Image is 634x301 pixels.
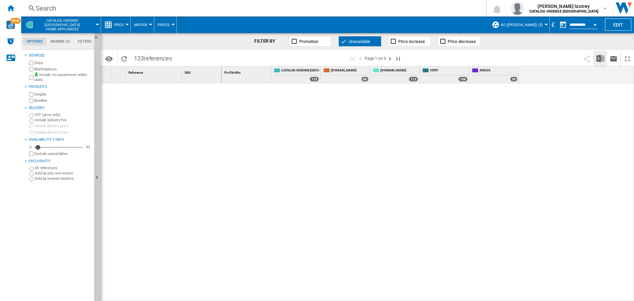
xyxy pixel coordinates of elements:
[501,17,546,33] button: AO ([PERSON_NAME]) (5)
[10,18,21,24] span: NEW
[144,55,172,62] span: references
[34,124,91,129] label: Include delivery price
[29,61,33,65] input: Sites
[128,71,143,74] span: Reference
[29,177,34,181] input: Sold by several retailers
[102,53,116,64] button: Options
[529,3,599,10] span: [PERSON_NAME] lautrey
[34,92,91,97] label: Singles
[183,66,221,77] div: Sort None
[605,19,631,31] button: Edit
[471,66,519,83] div: ARGOS 59 offers sold by ARGOS
[34,72,38,76] img: mysite-bg-18x18.png
[556,18,570,31] button: md-calendar
[254,38,282,45] div: FILTER BY
[501,23,543,27] span: AO ([PERSON_NAME]) (5)
[529,9,599,14] b: CATALOG HISENSE [GEOGRAPHIC_DATA]
[114,23,124,27] span: Price
[349,51,357,66] button: First page
[185,71,191,74] span: SKU
[338,36,381,47] button: Unavailable
[322,66,370,83] div: [DOMAIN_NAME] 88 offers sold by AMAZON.CO.UK
[380,68,418,74] span: [DOMAIN_NAME]
[29,152,33,156] input: Display delivery price
[492,17,546,33] div: AO ([PERSON_NAME]) (5)
[357,51,365,66] button: >Previous page
[34,60,91,65] label: Sites
[29,137,91,142] div: Availability 7 Days
[224,71,241,74] span: Profile Min
[7,37,15,45] img: alerts-logo.svg
[511,2,524,15] img: profile.jpg
[104,17,127,33] div: Price
[438,36,480,47] button: Price decrease
[34,144,83,151] md-slider: Availability
[371,66,419,83] div: [DOMAIN_NAME] 113 offers sold by AO.COM
[35,176,91,181] label: Sold by several retailers
[589,18,601,30] button: Open calendar
[183,66,221,77] div: SKU Sort None
[84,145,91,150] div: 90
[510,77,517,82] div: 59 offers sold by ARGOS
[289,36,332,47] button: Promotion
[29,159,91,164] div: Exclusivity
[112,66,125,77] div: Sort None
[34,67,91,72] label: Marketplaces
[29,130,33,134] input: Display delivery price
[421,66,469,83] div: VERY 108 offers sold by VERY
[448,39,476,44] span: Price decrease
[28,145,33,150] div: 0
[34,130,91,135] label: Display delivery price
[29,113,34,118] input: OFF (price only)
[594,51,607,66] button: Download in Excel
[134,23,147,27] span: Matrix
[6,20,15,29] img: wise-card.svg
[29,92,33,96] input: Singles
[580,51,593,66] button: Share this bookmark with others
[458,77,468,82] div: 108 offers sold by VERY
[134,17,151,33] button: Matrix
[361,77,369,82] div: 88 offers sold by AMAZON.CO.UK
[35,112,91,117] label: OFF (price only)
[36,19,88,31] span: CATALOG HISENSE UK:Home appliances
[74,38,95,46] md-tab-item: Filters
[310,77,319,82] div: 123 offers sold by CATALOG HISENSE UK
[36,4,469,13] div: Search
[223,66,271,77] div: Profile Min Sort None
[29,73,33,82] input: Include my assortment within stats
[36,17,95,33] button: CATALOG HISENSE [GEOGRAPHIC_DATA]Home appliances
[34,98,91,103] label: Bundles
[365,51,386,66] span: Page 1 on 3
[29,172,34,176] input: Sold by only one retailer
[158,17,173,33] div: Prices
[409,77,418,82] div: 113 offers sold by AO.COM
[29,98,33,103] input: Bundles
[127,66,182,77] div: Sort None
[386,51,394,66] button: Next page
[223,66,271,77] div: Sort None
[47,38,74,46] md-tab-item: Brands (2)
[34,72,91,83] label: Include my assortment within stats
[94,33,102,45] button: Hide
[299,39,318,44] span: Promotion
[29,53,91,58] div: Sources
[114,17,127,33] button: Price
[35,118,91,123] label: Include Delivery Fee
[281,68,319,74] span: CATALOG HISENSE [GEOGRAPHIC_DATA]
[596,55,604,62] img: excel-24x24.png
[127,66,182,77] div: Reference Sort None
[29,84,91,90] div: Products
[35,171,91,176] label: Sold by only one retailer
[29,105,91,111] div: Delivery
[118,51,131,66] button: Reload
[158,23,170,27] span: Prices
[607,51,620,66] button: Send this report by email
[349,39,370,44] span: Unavailable
[430,68,468,74] span: VERY
[394,51,402,66] button: Last page
[479,68,517,74] span: ARGOS
[35,166,91,170] label: All references
[29,119,34,123] input: Include Delivery Fee
[34,151,91,156] label: Exclude unavailables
